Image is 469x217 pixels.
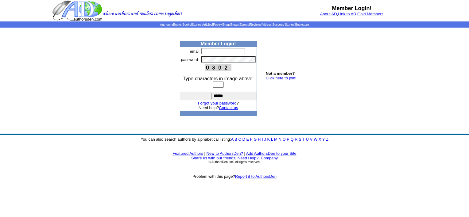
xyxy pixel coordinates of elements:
a: Click here to join! [266,76,297,80]
a: Reviews [250,23,262,26]
a: eBooks [171,23,181,26]
a: Videos [262,23,271,26]
a: R [295,137,297,142]
a: New to AuthorsDen? [207,151,243,156]
a: O [283,137,286,142]
a: D [242,137,245,142]
a: Forgot your password [198,101,237,105]
a: Poetry [213,23,222,26]
img: This Is CAPTCHA Image [205,64,231,71]
a: U [306,137,309,142]
font: email [190,49,200,54]
a: A [231,137,234,142]
font: | [258,156,278,160]
a: Authors [160,23,170,26]
a: Blogs [223,23,230,26]
font: ? [198,101,239,105]
a: Z [326,137,328,142]
span: | | | | | | | | | | | | [160,23,309,26]
font: | [244,151,245,156]
a: I [262,137,263,142]
font: | [235,156,236,160]
b: Member Login! [201,41,236,46]
font: Type characters in image above. [183,76,254,81]
a: Y [322,137,325,142]
a: Add AuthorsDen to your Site [246,151,297,156]
a: C [238,137,241,142]
a: S [299,137,301,142]
font: Problem with this page? [192,174,277,179]
font: , , [320,12,384,16]
a: W [314,137,317,142]
a: J [264,137,266,142]
a: Stories [192,23,201,26]
a: Q [290,137,293,142]
a: Gold Members [357,12,383,16]
a: Report it to AuthorsDen [235,174,277,179]
a: Articles [202,23,212,26]
a: H [258,137,261,142]
font: © AuthorsDen, Inc. All rights reserved. [208,160,260,164]
a: Books [182,23,191,26]
a: Success Stories [272,23,294,26]
a: Share us with our friends [191,156,235,160]
a: Bookstore [295,23,309,26]
a: Need Help? [238,156,259,160]
a: X [319,137,321,142]
a: Link to AD [338,12,356,16]
font: You can also search authors by alphabetical listing: [141,137,328,142]
a: Events [240,23,249,26]
a: V [310,137,313,142]
a: G [254,137,257,142]
a: About AD [320,12,337,16]
a: B [234,137,237,142]
a: N [279,137,281,142]
a: K [267,137,270,142]
a: T [302,137,305,142]
font: Need help? [199,105,238,110]
font: password [181,57,198,62]
a: M [274,137,277,142]
a: F [250,137,253,142]
font: | [204,151,205,156]
a: Featured Authors [172,151,203,156]
a: P [287,137,289,142]
b: Member Login! [332,5,372,11]
a: E [246,137,249,142]
a: L [271,137,273,142]
a: Company [261,156,278,160]
a: Contact us [219,105,238,110]
a: News [231,23,239,26]
b: Not a member? [266,71,295,76]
